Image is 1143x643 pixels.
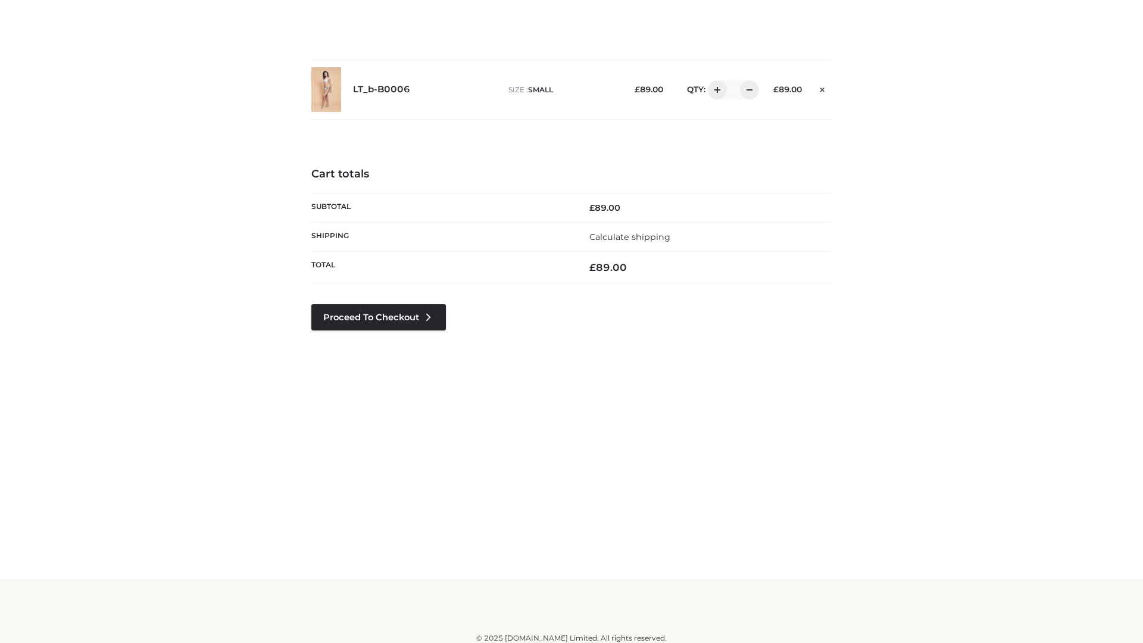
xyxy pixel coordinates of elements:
th: Shipping [311,222,571,251]
bdi: 89.00 [773,85,802,94]
bdi: 89.00 [589,202,620,213]
h4: Cart totals [311,168,832,181]
span: £ [635,85,640,94]
div: QTY: [675,80,755,99]
span: SMALL [528,85,553,94]
th: Total [311,252,571,283]
bdi: 89.00 [589,261,627,273]
a: LT_b-B0006 [353,84,410,95]
a: Remove this item [814,80,832,96]
a: Calculate shipping [589,232,670,242]
bdi: 89.00 [635,85,663,94]
img: LT_b-B0006 - SMALL [311,67,341,112]
span: £ [589,261,596,273]
a: Proceed to Checkout [311,304,446,330]
span: £ [589,202,595,213]
th: Subtotal [311,193,571,222]
span: £ [773,85,779,94]
p: size : [508,85,616,95]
